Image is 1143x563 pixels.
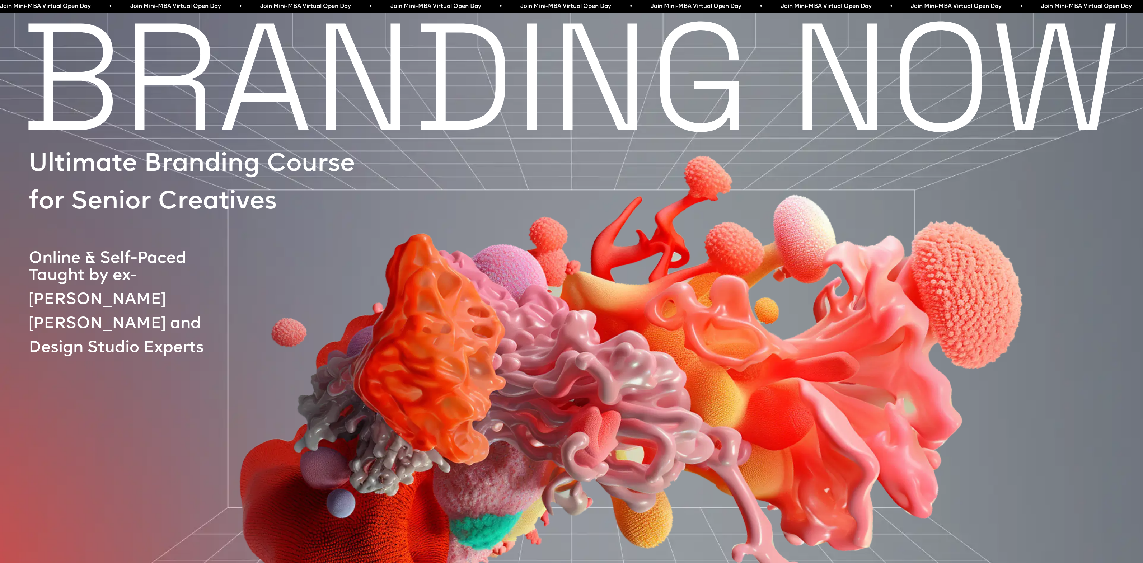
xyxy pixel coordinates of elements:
span: • [500,1,502,11]
p: Ultimate Branding Course for Senior Creatives [29,146,372,221]
p: Taught by ex-[PERSON_NAME] [PERSON_NAME] and Design Studio Experts [29,264,257,360]
span: • [369,1,371,11]
span: • [1020,1,1022,11]
span: • [890,1,892,11]
span: • [629,1,632,11]
span: • [109,1,111,11]
span: • [239,1,241,11]
span: • [760,1,762,11]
